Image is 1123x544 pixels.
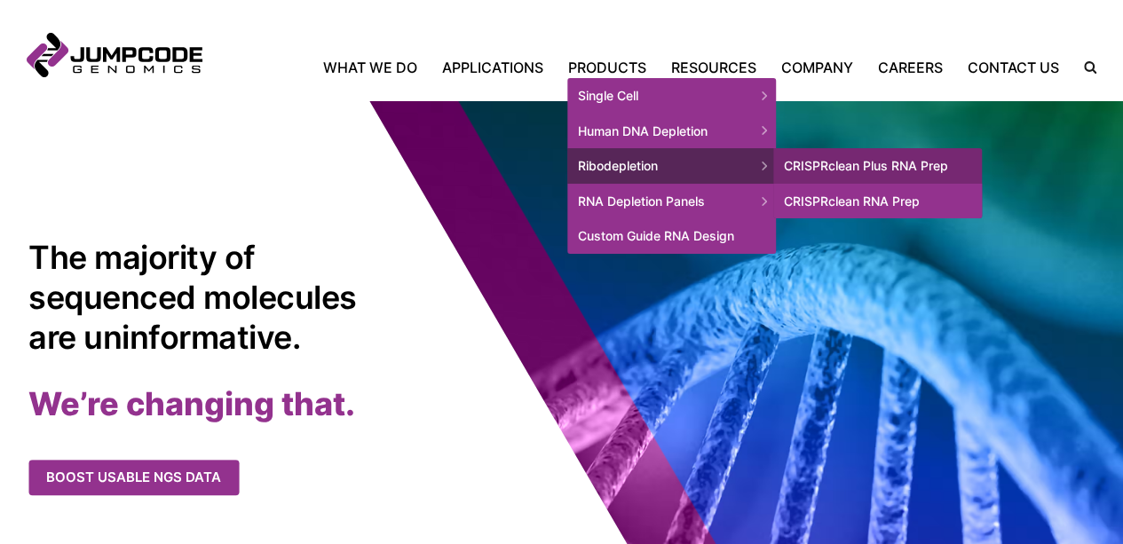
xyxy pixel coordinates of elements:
[28,384,590,424] h2: We’re changing that.
[430,57,556,78] a: Applications
[567,78,776,114] span: Single Cell
[769,57,866,78] a: Company
[1072,61,1096,74] label: Search the site.
[567,218,776,254] a: Custom Guide RNA Design
[556,57,659,78] a: Products
[955,57,1072,78] a: Contact Us
[567,184,776,219] span: RNA Depletion Panels
[567,148,776,184] span: Ribodepletion
[773,148,982,184] a: CRISPRclean Plus RNA Prep
[323,57,430,78] a: What We Do
[567,114,776,149] span: Human DNA Depletion
[28,238,406,358] h1: The majority of sequenced molecules are uninformative.
[202,57,1072,78] nav: Primary Navigation
[866,57,955,78] a: Careers
[28,460,239,496] a: Boost usable NGS data
[773,184,982,219] a: CRISPRclean RNA Prep
[659,57,769,78] a: Resources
